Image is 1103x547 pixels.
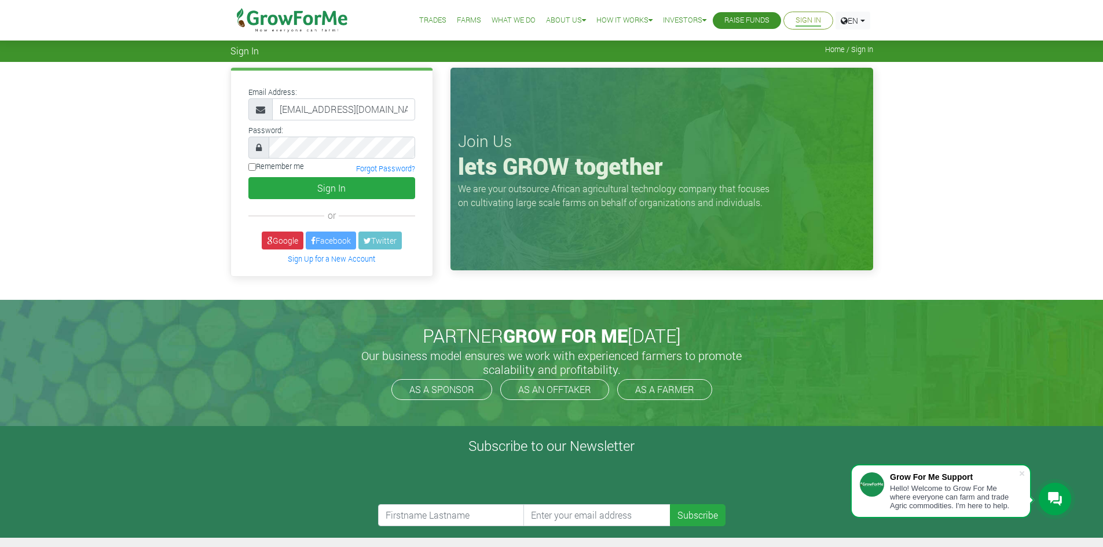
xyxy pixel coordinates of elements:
[796,14,821,27] a: Sign In
[14,438,1089,454] h4: Subscribe to our Newsletter
[419,14,446,27] a: Trades
[272,98,415,120] input: Email Address
[836,12,870,30] a: EN
[458,152,866,180] h1: lets GROW together
[248,161,304,172] label: Remember me
[670,504,725,526] button: Subscribe
[458,131,866,151] h3: Join Us
[724,14,769,27] a: Raise Funds
[546,14,586,27] a: About Us
[890,472,1018,482] div: Grow For Me Support
[248,177,415,199] button: Sign In
[235,325,869,347] h2: PARTNER [DATE]
[890,484,1018,510] div: Hello! Welcome to Grow For Me where everyone can farm and trade Agric commodities. I'm here to help.
[458,182,776,210] p: We are your outsource African agricultural technology company that focuses on cultivating large s...
[262,232,303,249] a: Google
[596,14,653,27] a: How it Works
[523,504,670,526] input: Enter your email address
[248,208,415,222] div: or
[617,379,712,400] a: AS A FARMER
[349,348,754,376] h5: Our business model ensures we work with experienced farmers to promote scalability and profitabil...
[825,45,873,54] span: Home / Sign In
[503,323,628,348] span: GROW FOR ME
[457,14,481,27] a: Farms
[248,163,256,171] input: Remember me
[663,14,706,27] a: Investors
[391,379,492,400] a: AS A SPONSOR
[356,164,415,173] a: Forgot Password?
[288,254,375,263] a: Sign Up for a New Account
[248,87,297,98] label: Email Address:
[378,504,525,526] input: Firstname Lastname
[378,459,554,504] iframe: reCAPTCHA
[500,379,609,400] a: AS AN OFFTAKER
[492,14,536,27] a: What We Do
[230,45,259,56] span: Sign In
[248,125,283,136] label: Password:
